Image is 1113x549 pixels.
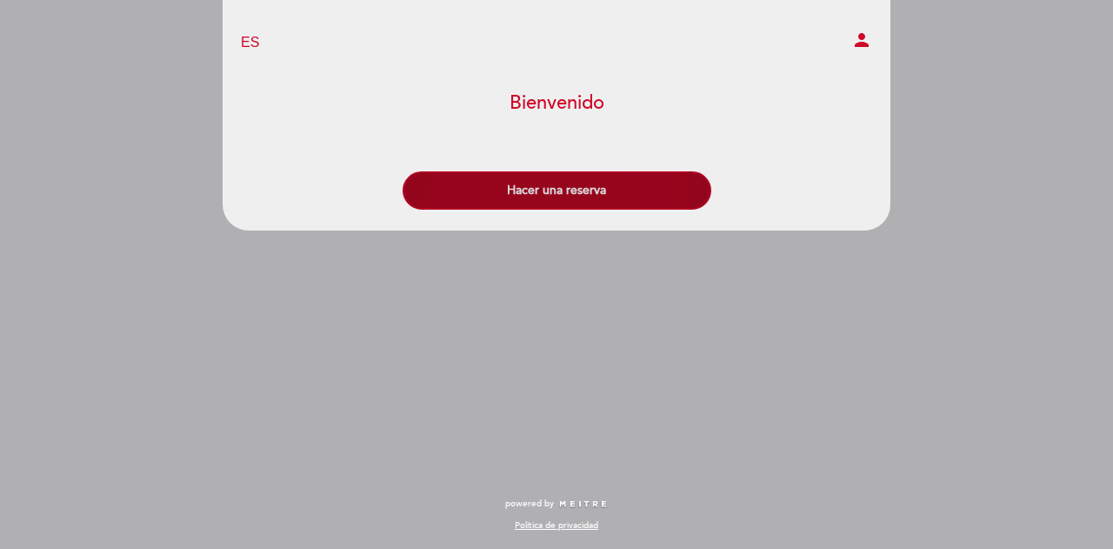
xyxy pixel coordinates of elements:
[515,519,598,532] a: Política de privacidad
[851,30,872,57] button: person
[505,498,608,510] a: powered by
[558,500,608,509] img: MEITRE
[448,19,665,67] a: La Bodega de la Trattoria - [PERSON_NAME]
[505,498,554,510] span: powered by
[403,171,711,210] button: Hacer una reserva
[851,30,872,50] i: person
[510,93,604,114] h1: Bienvenido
